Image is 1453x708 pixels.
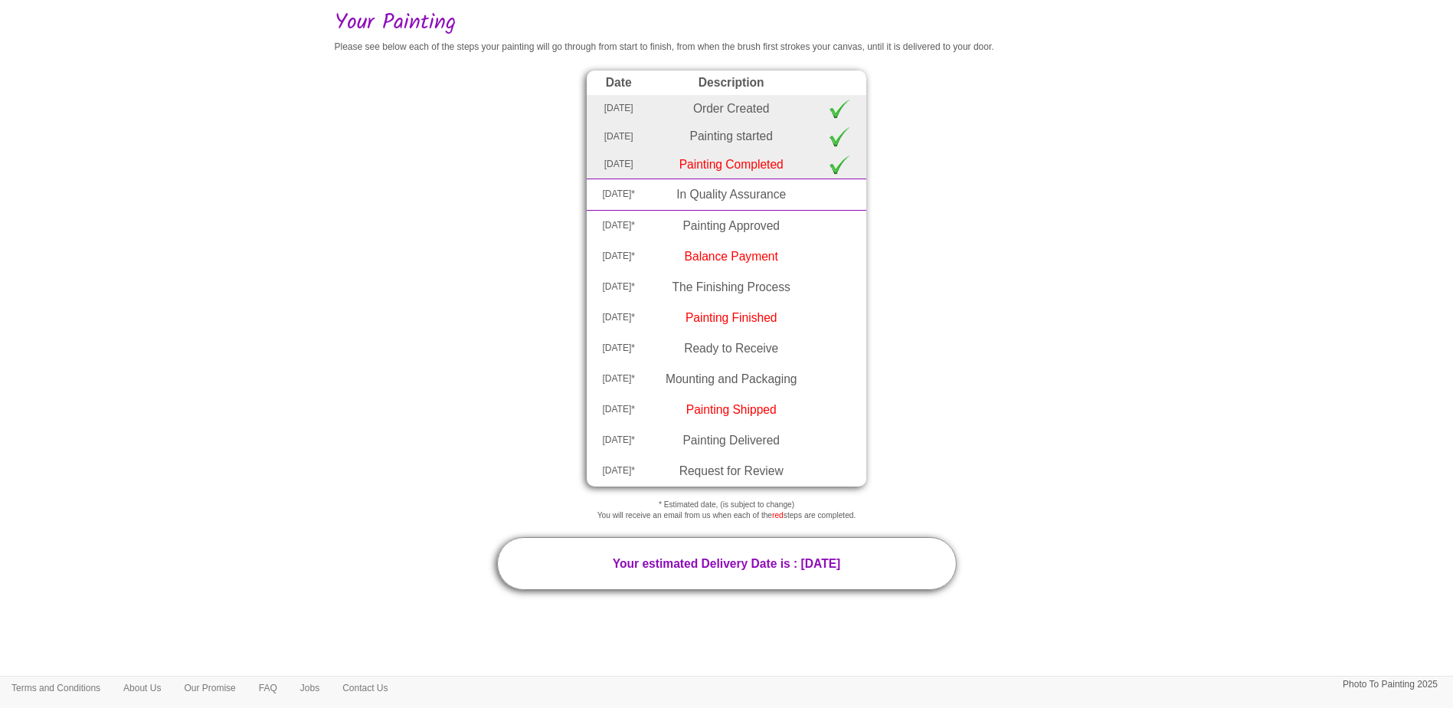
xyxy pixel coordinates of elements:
[587,425,650,456] td: [DATE]*
[342,500,1111,522] p: * Estimated date, (is subject to change) You will receive an email from us when each of the steps...
[335,39,1119,55] p: Please see below each of the steps your painting will go through from start to finish, from when ...
[587,272,650,303] td: [DATE]*
[587,151,650,179] td: [DATE]
[587,179,650,211] td: [DATE]*
[587,364,650,395] td: [DATE]*
[650,272,813,303] td: The Finishing Process
[331,677,399,700] a: Contact Us
[828,126,851,146] img: Done
[650,211,813,242] td: Painting Approved
[828,276,851,299] img: To Do
[587,395,650,425] td: [DATE]*
[650,303,813,333] td: Painting Finished
[650,123,813,150] td: Painting started
[650,333,813,364] td: Ready to Receive
[650,241,813,272] td: Balance Payment
[650,364,813,395] td: Mounting and Packaging
[587,95,650,123] td: [DATE]
[828,306,851,329] img: To Do
[335,11,1119,35] h2: Your Painting
[587,456,650,487] td: [DATE]*
[828,368,851,391] img: To Do
[112,677,172,700] a: About Us
[650,425,813,456] td: Painting Delivered
[247,677,289,700] a: FAQ
[828,99,851,119] img: Done
[650,179,813,211] td: In Quality Assurance
[587,211,650,242] td: [DATE]*
[650,395,813,425] td: Painting Shipped
[650,151,813,179] td: Painting Completed
[587,241,650,272] td: [DATE]*
[172,677,247,700] a: Our Promise
[828,155,851,175] img: Done
[828,245,851,268] img: To Do
[828,215,851,238] img: To Do
[828,398,851,421] img: To Do
[587,333,650,364] td: [DATE]*
[497,537,957,590] p: Your estimated Delivery Date is : [DATE]
[772,511,784,520] span: red
[828,183,851,206] img: To Do
[587,123,650,150] td: [DATE]
[828,429,851,452] img: To Do
[699,76,764,89] strong: Description
[1343,677,1438,693] p: Photo To Painting 2025
[650,95,813,123] td: Order Created
[289,677,331,700] a: Jobs
[587,303,650,333] td: [DATE]*
[650,456,813,487] td: Request for Review
[828,337,851,360] img: To Do
[828,460,851,483] img: To Do
[606,76,632,89] strong: Date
